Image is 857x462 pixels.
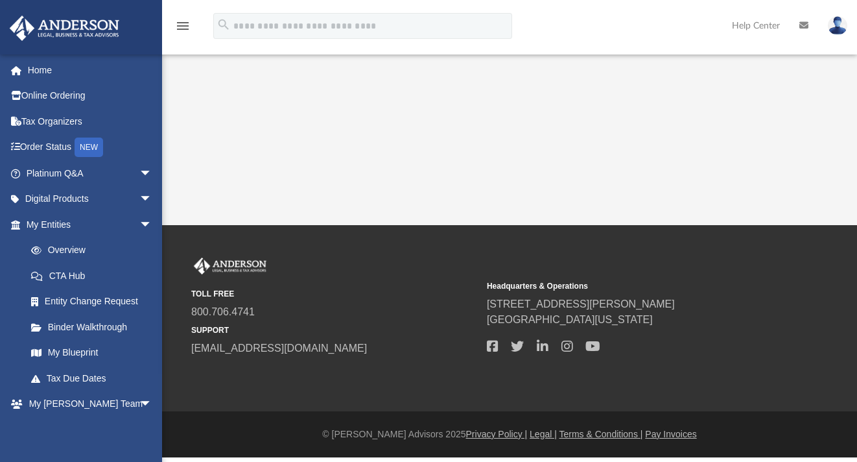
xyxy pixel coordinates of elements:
a: Order StatusNEW [9,134,172,161]
div: NEW [75,138,103,157]
a: Pay Invoices [645,429,696,439]
a: Terms & Conditions | [559,429,643,439]
a: Privacy Policy | [466,429,528,439]
span: arrow_drop_down [139,391,165,418]
a: Binder Walkthrough [18,314,172,340]
a: Online Ordering [9,83,172,109]
a: My Blueprint [18,340,165,366]
a: menu [175,25,191,34]
a: Legal | [530,429,557,439]
img: Anderson Advisors Platinum Portal [6,16,123,41]
a: Overview [18,237,172,263]
i: search [217,18,231,32]
a: My [PERSON_NAME] Team [18,417,159,458]
i: menu [175,18,191,34]
a: My [PERSON_NAME] Teamarrow_drop_down [9,391,165,417]
a: CTA Hub [18,263,172,289]
a: 800.706.4741 [191,306,255,317]
a: Home [9,57,172,83]
span: arrow_drop_down [139,160,165,187]
small: SUPPORT [191,324,478,336]
a: [EMAIL_ADDRESS][DOMAIN_NAME] [191,343,367,354]
a: Digital Productsarrow_drop_down [9,186,172,212]
a: Tax Organizers [9,108,172,134]
span: arrow_drop_down [139,212,165,238]
small: TOLL FREE [191,288,478,300]
span: arrow_drop_down [139,186,165,213]
a: My Entitiesarrow_drop_down [9,212,172,237]
div: © [PERSON_NAME] Advisors 2025 [162,428,857,441]
a: Tax Due Dates [18,365,172,391]
img: User Pic [828,16,847,35]
a: Platinum Q&Aarrow_drop_down [9,160,172,186]
small: Headquarters & Operations [487,280,773,292]
img: Anderson Advisors Platinum Portal [191,258,269,274]
a: [GEOGRAPHIC_DATA][US_STATE] [487,314,653,325]
a: [STREET_ADDRESS][PERSON_NAME] [487,298,675,310]
a: Entity Change Request [18,289,172,315]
